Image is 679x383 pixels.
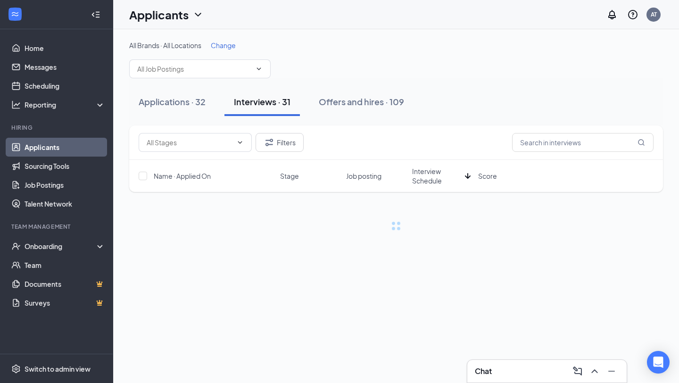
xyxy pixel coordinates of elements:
[319,96,404,108] div: Offers and hires · 109
[587,364,602,379] button: ChevronUp
[606,9,618,20] svg: Notifications
[139,96,206,108] div: Applications · 32
[255,65,263,73] svg: ChevronDown
[25,58,105,76] a: Messages
[25,275,105,293] a: DocumentsCrown
[606,366,617,377] svg: Minimize
[572,366,583,377] svg: ComposeMessage
[264,137,275,148] svg: Filter
[11,100,21,109] svg: Analysis
[192,9,204,20] svg: ChevronDown
[25,364,91,374] div: Switch to admin view
[25,241,97,251] div: Onboarding
[234,96,290,108] div: Interviews · 31
[25,157,105,175] a: Sourcing Tools
[25,138,105,157] a: Applicants
[137,64,251,74] input: All Job Postings
[147,137,232,148] input: All Stages
[651,10,657,18] div: AT
[11,223,103,231] div: Team Management
[346,171,381,181] span: Job posting
[11,241,21,251] svg: UserCheck
[25,256,105,275] a: Team
[129,41,201,50] span: All Brands · All Locations
[129,7,189,23] h1: Applicants
[25,293,105,312] a: SurveysCrown
[154,171,211,181] span: Name · Applied On
[25,194,105,213] a: Talent Network
[11,364,21,374] svg: Settings
[25,39,105,58] a: Home
[475,366,492,376] h3: Chat
[412,167,461,185] span: Interview Schedule
[512,133,654,152] input: Search in interviews
[604,364,619,379] button: Minimize
[647,351,670,374] div: Open Intercom Messenger
[256,133,304,152] button: Filter Filters
[570,364,585,379] button: ComposeMessage
[638,139,645,146] svg: MagnifyingGlass
[91,10,100,19] svg: Collapse
[236,139,244,146] svg: ChevronDown
[462,170,473,182] svg: ArrowDown
[627,9,638,20] svg: QuestionInfo
[280,171,299,181] span: Stage
[10,9,20,19] svg: WorkstreamLogo
[25,100,106,109] div: Reporting
[11,124,103,132] div: Hiring
[25,76,105,95] a: Scheduling
[589,366,600,377] svg: ChevronUp
[211,41,236,50] span: Change
[25,175,105,194] a: Job Postings
[478,171,497,181] span: Score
